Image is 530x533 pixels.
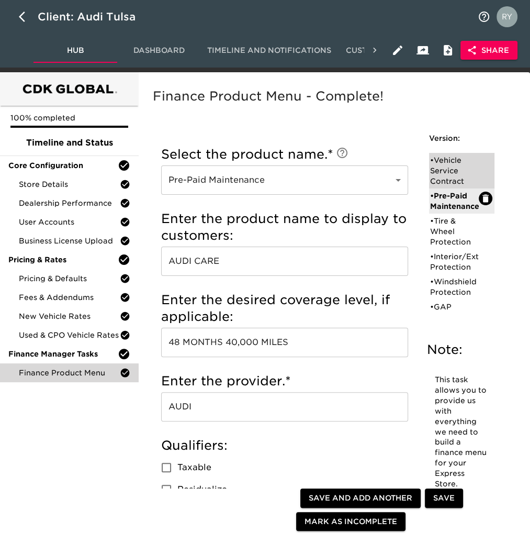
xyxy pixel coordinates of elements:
[161,146,408,163] h5: Select the product name.
[177,483,227,496] span: Residualize
[429,153,494,188] div: •Vehicle Service Contract
[38,8,150,25] div: Client: Audi Tulsa
[19,198,120,208] span: Dealership Performance
[479,192,492,205] button: Delete: Pre-Paid Maintenance
[19,311,120,321] span: New Vehicle Rates
[429,214,494,249] div: •Tire & Wheel Protection
[19,236,120,246] span: Business License Upload
[19,330,120,340] span: Used & CPO Vehicle Rates
[296,512,405,531] button: Mark as Incomplete
[430,302,479,312] div: • GAP
[471,4,497,29] button: notifications
[161,373,408,390] h5: Enter the provider.
[161,210,408,244] h5: Enter the product name to display to customers:
[161,292,408,325] h5: Enter the desired coverage level, if applicable:
[19,217,120,227] span: User Accounts
[429,274,494,299] div: •Windshield Protection
[8,254,118,265] span: Pricing & Rates
[8,160,118,171] span: Core Configuration
[430,276,479,297] div: • Windshield Protection
[410,38,435,63] button: Client View
[10,113,128,123] p: 100% completed
[153,88,511,105] h5: Finance Product Menu - Complete!
[161,392,408,421] input: Example: SafeGuard, EasyCare, JM&A
[430,216,479,247] div: • Tire & Wheel Protection
[19,179,120,190] span: Store Details
[40,44,111,57] span: Hub
[305,515,397,528] span: Mark as Incomplete
[8,137,130,149] span: Timeline and Status
[161,437,408,454] h5: Qualifiers:
[177,461,211,474] span: Taxable
[161,165,408,195] div: Pre-Paid Maintenance
[19,368,120,378] span: Finance Product Menu
[430,191,479,212] div: • Pre-Paid Maintenance
[8,349,118,359] span: Finance Manager Tasks
[19,273,120,284] span: Pricing & Defaults
[435,38,460,63] button: Internal Notes and Comments
[429,249,494,274] div: •Interior/Exterior Protection
[207,44,331,57] span: Timeline and Notifications
[344,44,415,57] span: Customization
[460,41,517,60] button: Share
[430,155,479,186] div: • Vehicle Service Contract
[430,251,479,272] div: • Interior/Exterior Protection
[427,341,497,358] h5: Note:
[19,292,120,303] span: Fees & Addendums
[429,133,494,145] h6: Version:
[469,44,509,57] span: Share
[300,488,421,508] button: Save and Add Another
[385,38,410,63] button: Edit Hub
[309,492,412,505] span: Save and Add Another
[123,44,195,57] span: Dashboard
[433,492,455,505] span: Save
[429,188,494,214] div: •Pre-Paid Maintenance
[497,6,517,27] img: Profile
[425,488,463,508] button: Save
[429,299,494,314] div: •GAP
